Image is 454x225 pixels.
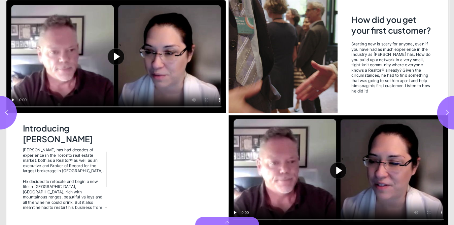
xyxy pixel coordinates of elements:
h2: How did you get your first customer? [351,14,432,37]
h2: Introducing [PERSON_NAME] [23,123,106,143]
div: [PERSON_NAME] has had decades of experience in the Toronto real estate market, both as a Realtor®... [23,147,104,174]
span: Starting new is scary for anyone, even if you have had as much experience in the industry as [PER... [351,41,430,93]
